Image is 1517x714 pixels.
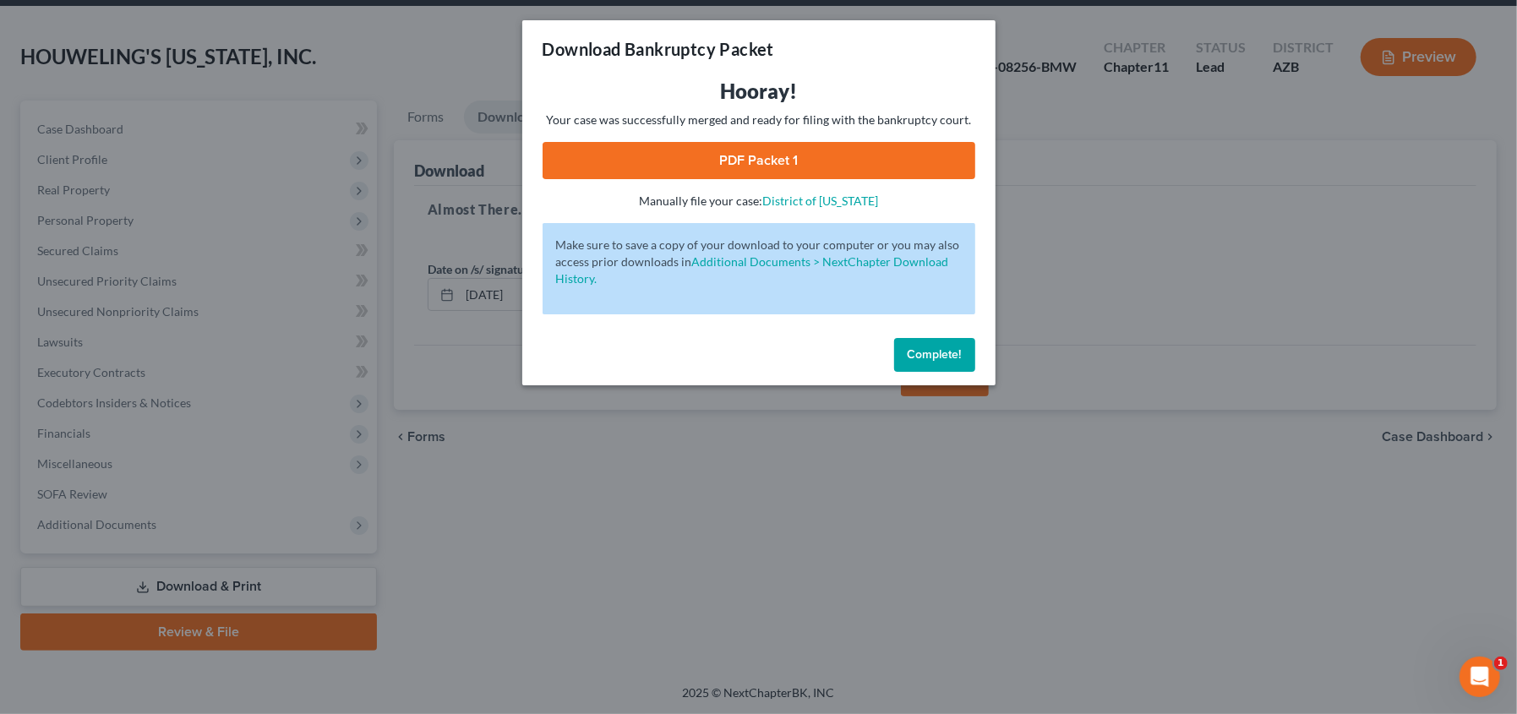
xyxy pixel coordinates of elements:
[543,142,975,179] a: PDF Packet 1
[894,338,975,372] button: Complete!
[1460,657,1500,697] iframe: Intercom live chat
[556,254,949,286] a: Additional Documents > NextChapter Download History.
[908,347,962,362] span: Complete!
[543,78,975,105] h3: Hooray!
[556,237,962,287] p: Make sure to save a copy of your download to your computer or you may also access prior downloads in
[762,193,878,208] a: District of [US_STATE]
[543,193,975,210] p: Manually file your case:
[1494,657,1508,670] span: 1
[543,112,975,128] p: Your case was successfully merged and ready for filing with the bankruptcy court.
[543,37,774,61] h3: Download Bankruptcy Packet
